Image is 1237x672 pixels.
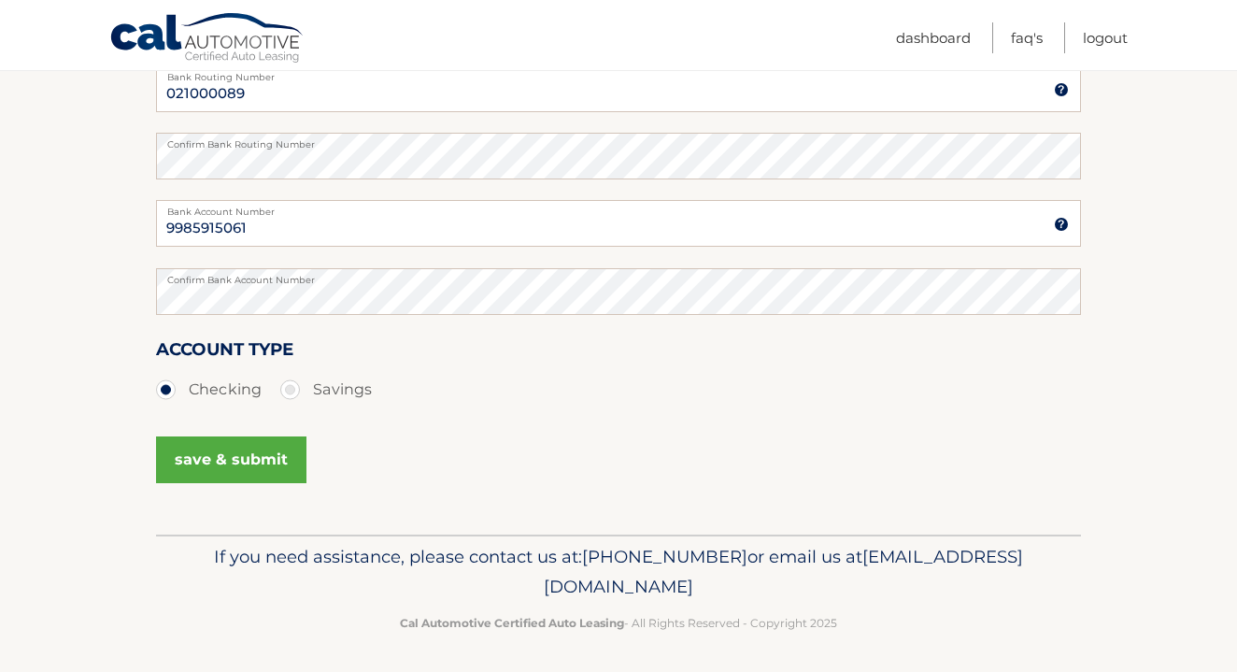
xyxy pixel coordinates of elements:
[1011,22,1043,53] a: FAQ's
[1054,217,1069,232] img: tooltip.svg
[156,65,1081,80] label: Bank Routing Number
[156,268,1081,283] label: Confirm Bank Account Number
[1054,82,1069,97] img: tooltip.svg
[156,200,1081,247] input: Bank Account Number
[1083,22,1128,53] a: Logout
[168,542,1069,602] p: If you need assistance, please contact us at: or email us at
[156,200,1081,215] label: Bank Account Number
[168,613,1069,633] p: - All Rights Reserved - Copyright 2025
[156,65,1081,112] input: Bank Routing Number
[156,336,293,370] label: Account Type
[156,436,306,483] button: save & submit
[109,12,306,66] a: Cal Automotive
[280,371,372,408] label: Savings
[896,22,971,53] a: Dashboard
[582,546,747,567] span: [PHONE_NUMBER]
[400,616,624,630] strong: Cal Automotive Certified Auto Leasing
[156,371,262,408] label: Checking
[156,133,1081,148] label: Confirm Bank Routing Number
